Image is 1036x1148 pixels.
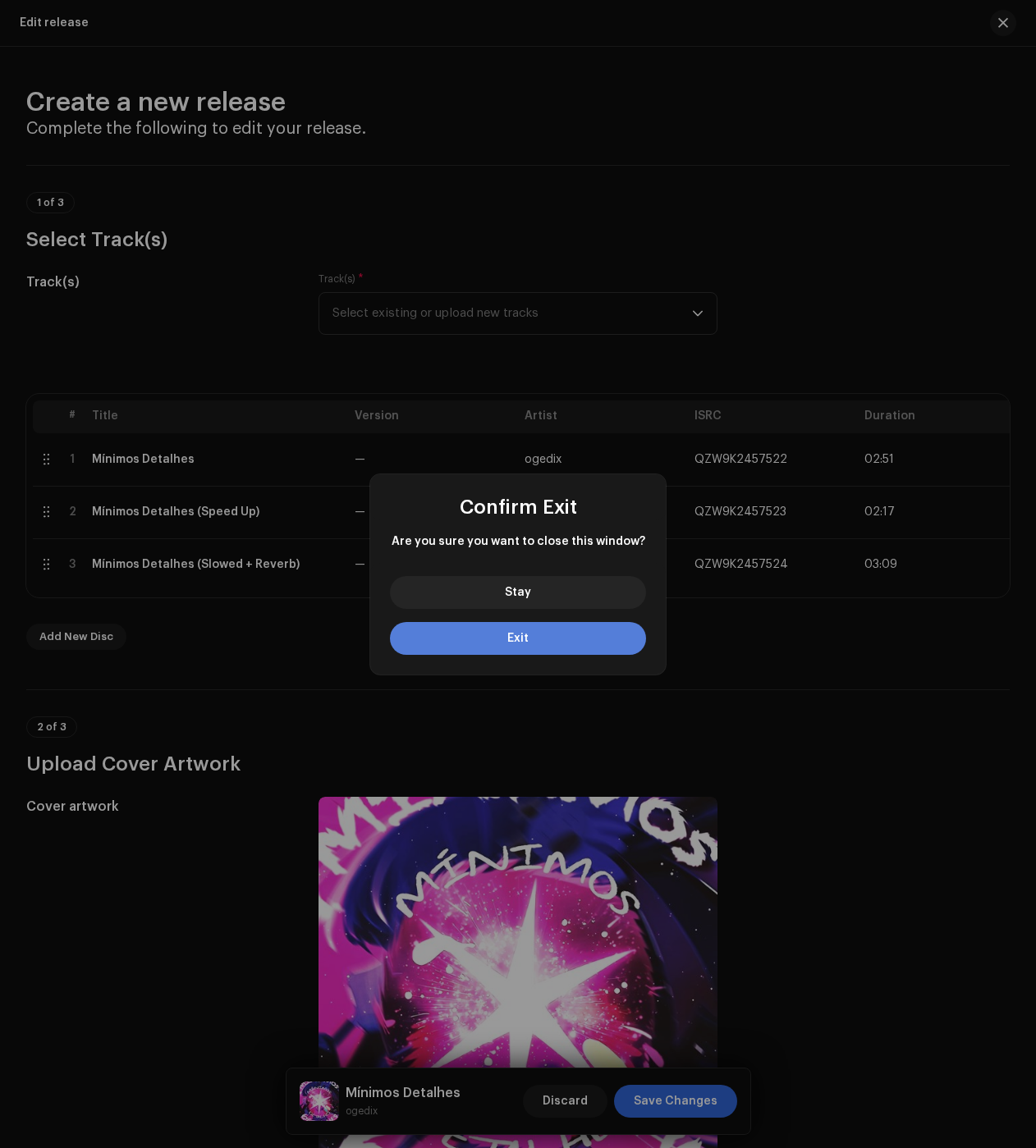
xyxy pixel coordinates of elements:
button: Exit [390,622,646,655]
button: Stay [390,576,646,609]
span: Exit [507,633,529,644]
span: Confirm Exit [460,497,577,517]
span: Stay [505,587,531,598]
span: Are you sure you want to close this window? [390,533,646,550]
